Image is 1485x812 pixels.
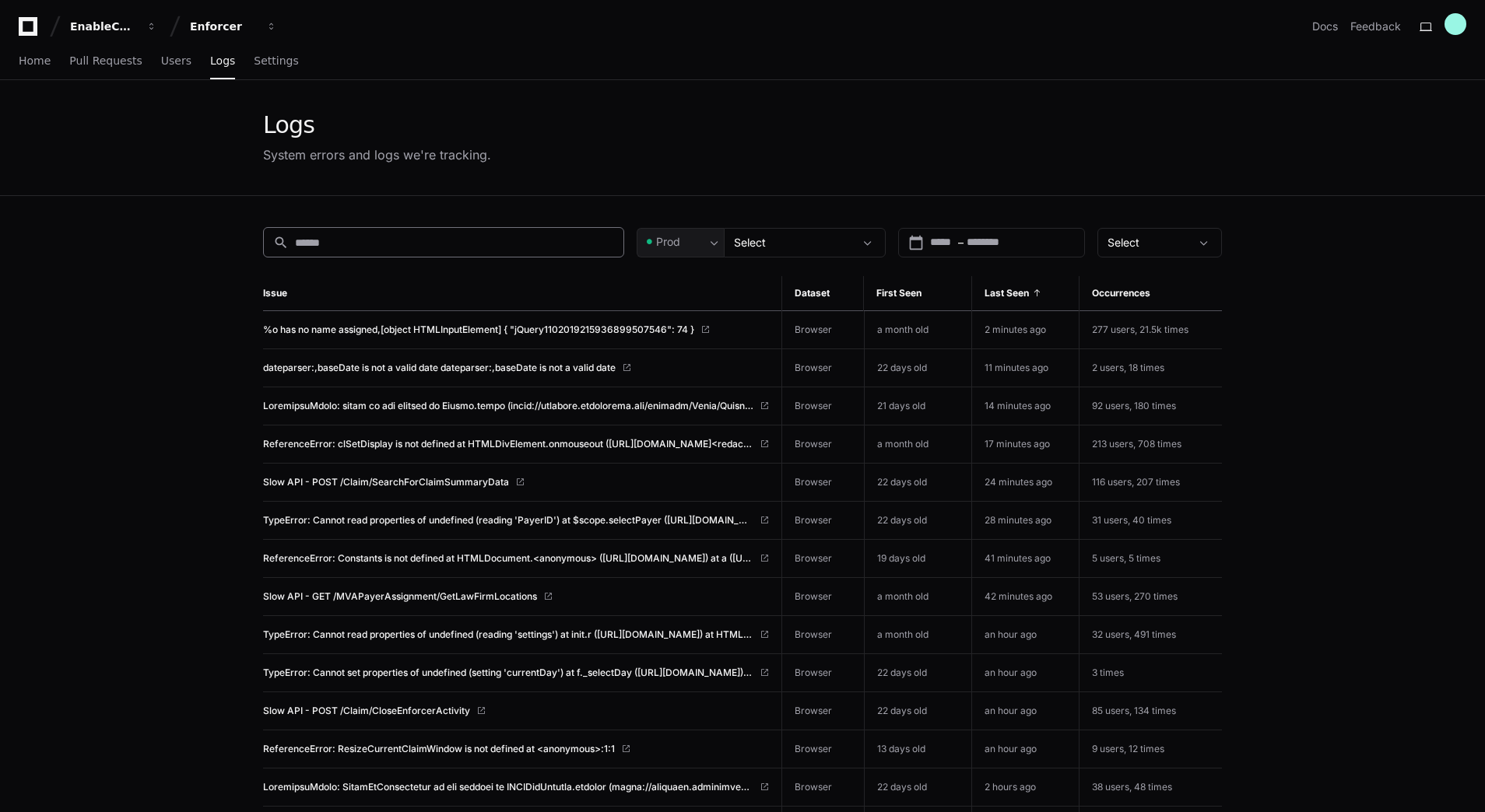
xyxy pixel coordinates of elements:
th: Issue [263,276,782,311]
span: %o has no name assigned,[object HTMLInputElement] { "jQuery1102019215936899507546": 74 } [263,324,694,336]
span: 92 users, 180 times [1092,400,1176,411]
a: TypeError: Cannot set properties of undefined (setting 'currentDay') at f._selectDay ([URL][DOMAI... [263,667,769,679]
span: 277 users, 21.5k times [1092,324,1188,335]
a: Pull Requests [69,44,142,79]
span: Last Seen [985,287,1029,299]
td: a month old [864,578,972,615]
span: 3 times [1092,667,1124,678]
td: 2 minutes ago [972,311,1080,349]
span: Users [161,56,191,65]
a: Slow API - POST /Claim/SearchForClaimSummaryData [263,476,769,488]
span: 32 users, 491 times [1092,628,1176,640]
span: LoremipsuMdolo: sitam co adi elitsed do Eiusmo.tempo (incid://utlabore.etdolorema.ali/enimadm/Ven... [263,400,753,412]
th: Occurrences [1080,276,1222,311]
a: Logs [210,44,235,79]
td: 17 minutes ago [972,425,1080,464]
td: Browser [782,768,864,807]
a: Home [19,44,51,79]
span: TypeError: Cannot read properties of undefined (reading 'settings') at init.r ([URL][DOMAIN_NAME]... [263,628,753,641]
td: 11 minutes ago [972,349,1080,387]
span: Settings [254,56,298,65]
span: Slow API - GET /MVAPayerAssignment/GetLawFirmLocations [263,590,537,603]
a: Slow API - GET /MVAPayerAssignment/GetLawFirmLocations [263,590,769,603]
a: Slow API - POST /Claim/CloseEnforcerActivity [263,705,769,717]
a: dateparser:,baseDate is not a valid date dateparser:,baseDate is not a valid date [263,362,769,374]
a: Docs [1312,19,1338,34]
span: TypeError: Cannot set properties of undefined (setting 'currentDay') at f._selectDay ([URL][DOMAI... [263,667,753,679]
span: 85 users, 134 times [1092,705,1176,716]
a: Settings [254,44,298,79]
span: Pull Requests [69,56,142,65]
span: dateparser:,baseDate is not a valid date dateparser:,baseDate is not a valid date [263,362,616,374]
span: Home [19,56,51,65]
td: 22 days old [864,349,972,387]
td: 13 days old [864,730,972,768]
a: TypeError: Cannot read properties of undefined (reading 'PayerID') at $scope.selectPayer ([URL][D... [263,514,769,527]
td: 22 days old [864,654,972,691]
mat-icon: calendar_today [908,235,924,250]
td: 22 days old [864,768,972,806]
a: ReferenceError: clSetDisplay is not defined at HTMLDivElement.onmouseout ([URL][DOMAIN_NAME]<reda... [263,438,769,450]
td: Browser [782,578,864,616]
a: TypeError: Cannot read properties of undefined (reading 'settings') at init.r ([URL][DOMAIN_NAME]... [263,628,769,641]
td: 24 minutes ago [972,464,1080,502]
td: 21 days old [864,387,972,425]
td: 28 minutes ago [972,502,1080,540]
span: ReferenceError: Constants is not defined at HTMLDocument.<anonymous> ([URL][DOMAIN_NAME]) at a ([... [263,552,753,565]
td: 42 minutes ago [972,578,1080,616]
td: an hour ago [972,730,1080,768]
a: LoremipsuMdolo: sitam co adi elitsed do Eiusmo.tempo (incid://utlabore.etdolorema.ali/enimadm/Ven... [263,400,769,412]
a: LoremipsuMdolo: SitamEtConsectetur ad eli seddoei te INCIDidUntutla.etdolor (magna://aliquaen.adm... [263,781,769,793]
div: System errors and logs we're tracking. [263,145,491,164]
td: 19 days old [864,540,972,577]
td: an hour ago [972,616,1080,654]
span: Prod [656,234,680,250]
span: First Seen [876,287,922,299]
span: Logs [210,56,235,65]
button: Feedback [1350,19,1401,34]
a: %o has no name assigned,[object HTMLInputElement] { "jQuery1102019215936899507546": 74 } [263,324,769,336]
mat-icon: search [273,235,289,250]
td: a month old [864,425,972,463]
button: Open calendar [908,235,924,250]
td: Browser [782,425,864,464]
span: 9 users, 12 times [1092,743,1164,754]
span: 53 users, 270 times [1092,590,1178,602]
span: ReferenceError: ResizeCurrentClaimWindow is not defined at <anonymous>:1:1 [263,743,615,755]
span: TypeError: Cannot read properties of undefined (reading 'PayerID') at $scope.selectPayer ([URL][D... [263,514,753,527]
td: Browser [782,692,864,730]
a: ReferenceError: Constants is not defined at HTMLDocument.<anonymous> ([URL][DOMAIN_NAME]) at a ([... [263,552,769,565]
td: Browser [782,387,864,425]
div: Logs [263,111,491,139]
td: Browser [782,349,864,387]
a: Users [161,44,191,79]
a: ReferenceError: ResizeCurrentClaimWindow is not defined at <anonymous>:1:1 [263,743,769,755]
td: a month old [864,311,972,348]
span: ReferenceError: clSetDisplay is not defined at HTMLDivElement.onmouseout ([URL][DOMAIN_NAME]<reda... [263,438,753,450]
td: 41 minutes ago [972,540,1080,578]
td: a month old [864,616,972,653]
span: 213 users, 708 times [1092,438,1181,450]
span: Slow API - POST /Claim/SearchForClaimSummaryData [263,476,509,488]
td: 22 days old [864,692,972,730]
span: Select [734,236,766,249]
td: Browser [782,502,864,540]
th: Dataset [782,276,864,311]
td: Browser [782,654,864,692]
span: Slow API - POST /Claim/CloseEnforcerActivity [263,705,470,717]
button: EnableComp [64,12,163,40]
td: 2 hours ago [972,768,1080,807]
span: 116 users, 207 times [1092,476,1180,488]
td: Browser [782,311,864,349]
td: 14 minutes ago [972,387,1080,425]
span: 2 users, 18 times [1092,362,1164,373]
div: Enforcer [190,19,257,34]
td: Browser [782,540,864,578]
span: 38 users, 48 times [1092,781,1172,793]
td: an hour ago [972,692,1080,730]
td: an hour ago [972,654,1080,692]
div: EnableComp [70,19,137,34]
span: 5 users, 5 times [1092,552,1160,564]
td: 22 days old [864,502,972,539]
td: Browser [782,464,864,502]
